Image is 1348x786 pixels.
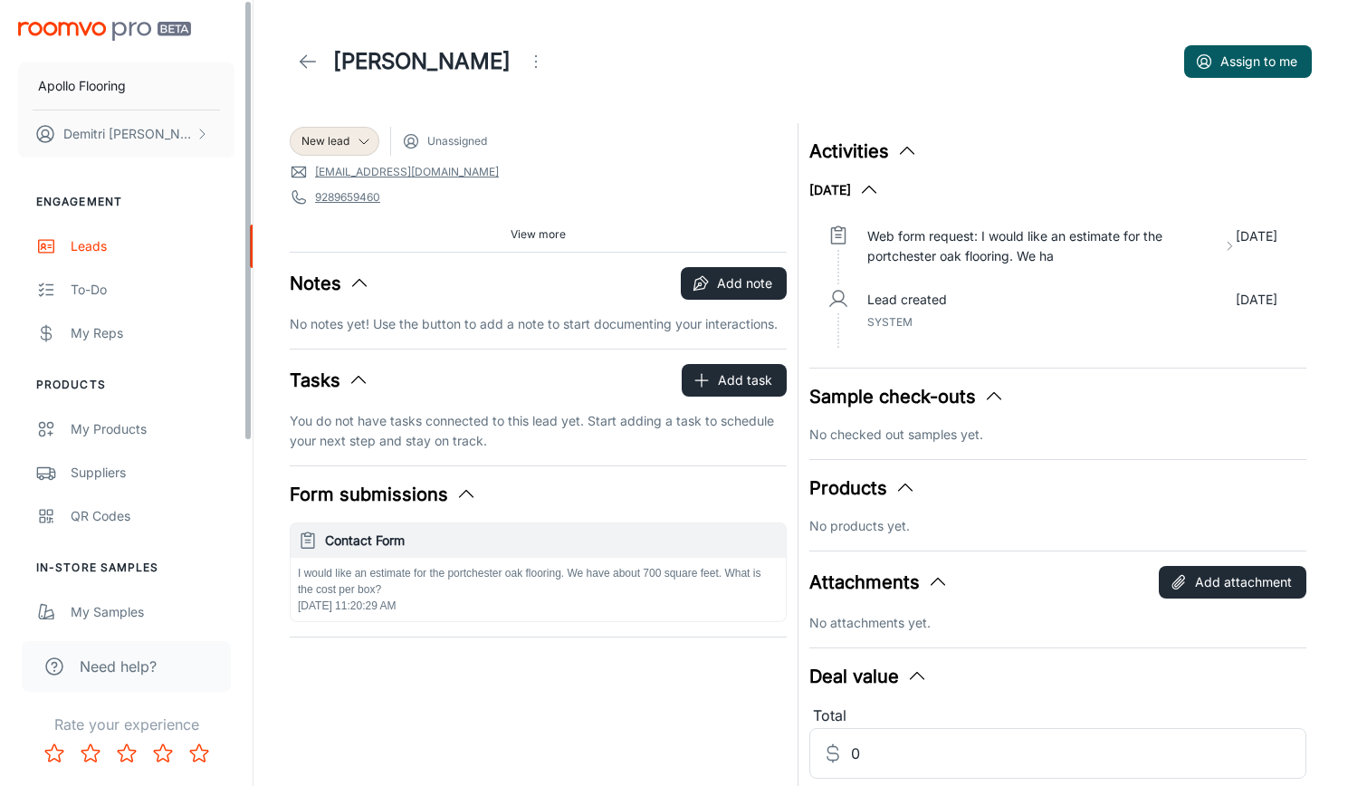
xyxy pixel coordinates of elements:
a: 9289659460 [315,189,380,206]
button: Notes [290,270,370,297]
p: You do not have tasks connected to this lead yet. Start adding a task to schedule your next step ... [290,411,787,451]
button: Form submissions [290,481,477,508]
button: Sample check-outs [809,383,1005,410]
button: View more [503,221,573,248]
a: [EMAIL_ADDRESS][DOMAIN_NAME] [315,164,499,180]
div: My Samples [71,602,234,622]
span: View more [511,226,566,243]
input: Estimated deal value [851,728,1306,779]
span: Need help? [80,656,157,677]
p: Demitri [PERSON_NAME] [63,124,191,144]
button: Contact FormI would like an estimate for the portchester oak flooring. We have about 700 square f... [291,523,786,621]
div: To-do [71,280,234,300]
p: Lead created [867,290,947,310]
h1: [PERSON_NAME] [333,45,511,78]
button: Assign to me [1184,45,1312,78]
span: [DATE] 11:20:29 AM [298,599,397,612]
span: Unassigned [427,133,487,149]
button: Add task [682,364,787,397]
span: New lead [301,133,349,149]
button: Attachments [809,569,949,596]
div: My Products [71,419,234,439]
button: Demitri [PERSON_NAME] [18,110,234,158]
button: Tasks [290,367,369,394]
p: I would like an estimate for the portchester oak flooring. We have about 700 square feet. What is... [298,565,779,598]
p: Apollo Flooring [38,76,126,96]
p: [DATE] [1236,290,1277,310]
button: Add attachment [1159,566,1306,599]
button: Rate 5 star [181,735,217,772]
button: Apollo Flooring [18,62,234,110]
div: New lead [290,127,379,156]
div: Total [809,705,1306,728]
button: Rate 3 star [109,735,145,772]
div: Leads [71,236,234,256]
button: [DATE] [809,179,880,201]
button: Activities [809,138,918,165]
button: Rate 1 star [36,735,72,772]
p: [DATE] [1236,226,1277,266]
span: System [867,315,913,329]
div: My Reps [71,323,234,343]
p: No attachments yet. [809,613,1306,633]
button: Rate 2 star [72,735,109,772]
div: Suppliers [71,463,234,483]
p: No notes yet! Use the button to add a note to start documenting your interactions. [290,314,787,334]
h6: Contact Form [325,531,779,551]
button: Products [809,474,916,502]
div: QR Codes [71,506,234,526]
img: Roomvo PRO Beta [18,22,191,41]
button: Deal value [809,663,928,690]
p: Rate your experience [14,714,238,735]
button: Open menu [518,43,554,80]
button: Add note [681,267,787,300]
button: Rate 4 star [145,735,181,772]
p: No products yet. [809,516,1306,536]
p: Web form request: I would like an estimate for the portchester oak flooring. We ha [867,226,1216,266]
p: No checked out samples yet. [809,425,1306,445]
